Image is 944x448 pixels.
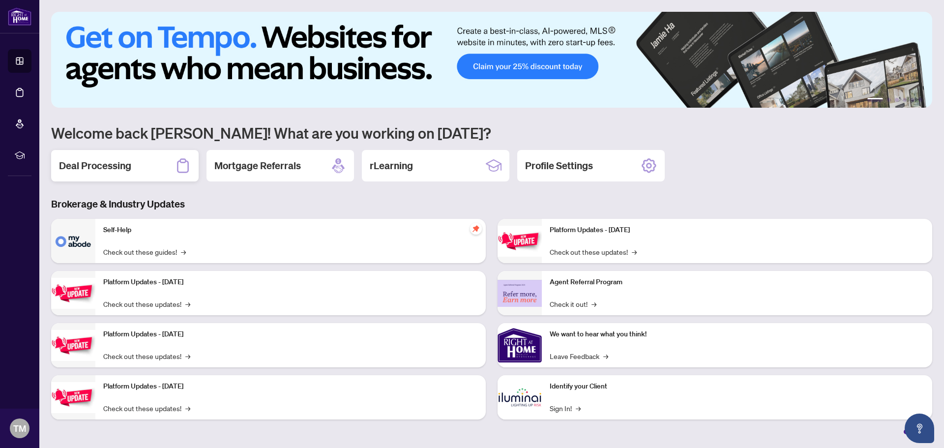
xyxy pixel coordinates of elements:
[51,382,95,413] img: Platform Updates - July 8, 2025
[550,381,924,392] p: Identify your Client
[905,414,934,443] button: Open asap
[918,98,922,102] button: 6
[576,403,581,414] span: →
[51,12,932,108] img: Slide 0
[603,351,608,361] span: →
[895,98,899,102] button: 3
[59,159,131,173] h2: Deal Processing
[498,323,542,367] img: We want to hear what you think!
[103,403,190,414] a: Check out these updates!→
[370,159,413,173] h2: rLearning
[632,246,637,257] span: →
[181,246,186,257] span: →
[550,351,608,361] a: Leave Feedback→
[51,123,932,142] h1: Welcome back [PERSON_NAME]! What are you working on [DATE]?
[525,159,593,173] h2: Profile Settings
[867,98,883,102] button: 1
[550,225,924,236] p: Platform Updates - [DATE]
[185,403,190,414] span: →
[903,98,907,102] button: 4
[887,98,891,102] button: 2
[498,280,542,307] img: Agent Referral Program
[103,381,478,392] p: Platform Updates - [DATE]
[550,246,637,257] a: Check out these updates!→
[214,159,301,173] h2: Mortgage Referrals
[51,330,95,361] img: Platform Updates - July 21, 2025
[550,403,581,414] a: Sign In!→
[51,278,95,309] img: Platform Updates - September 16, 2025
[550,329,924,340] p: We want to hear what you think!
[550,299,596,309] a: Check it out!→
[51,219,95,263] img: Self-Help
[51,197,932,211] h3: Brokerage & Industry Updates
[185,299,190,309] span: →
[911,98,914,102] button: 5
[498,375,542,419] img: Identify your Client
[103,277,478,288] p: Platform Updates - [DATE]
[498,226,542,257] img: Platform Updates - June 23, 2025
[8,7,31,26] img: logo
[591,299,596,309] span: →
[550,277,924,288] p: Agent Referral Program
[103,246,186,257] a: Check out these guides!→
[185,351,190,361] span: →
[470,223,482,235] span: pushpin
[103,299,190,309] a: Check out these updates!→
[103,225,478,236] p: Self-Help
[103,329,478,340] p: Platform Updates - [DATE]
[13,421,26,435] span: TM
[103,351,190,361] a: Check out these updates!→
